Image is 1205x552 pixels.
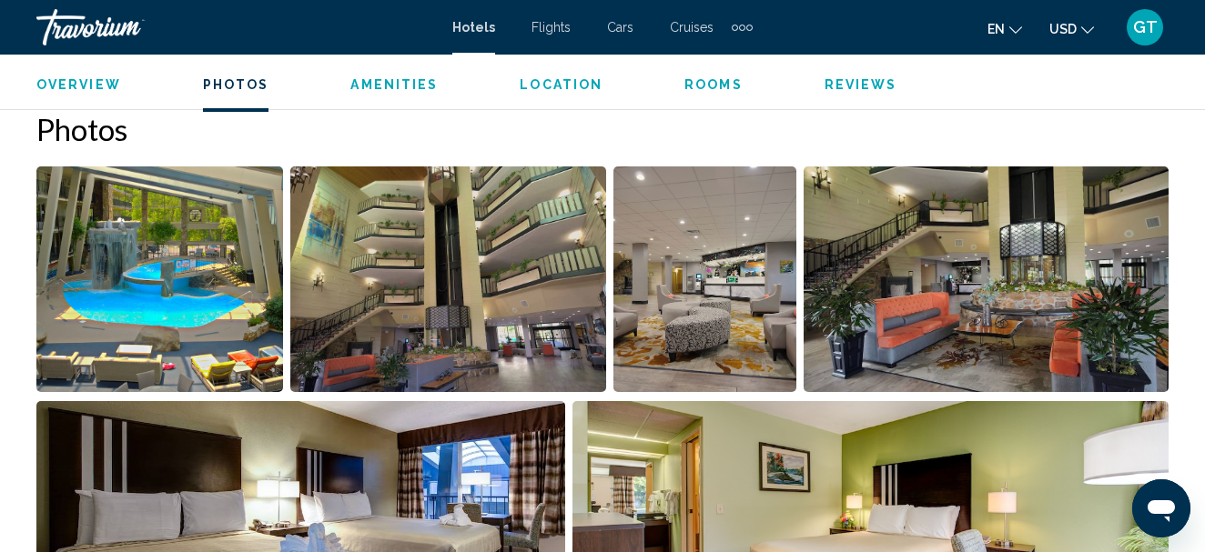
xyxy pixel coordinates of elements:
[520,76,602,93] button: Location
[732,13,753,42] button: Extra navigation items
[1049,15,1094,42] button: Change currency
[203,76,269,93] button: Photos
[825,77,897,92] span: Reviews
[36,9,434,45] a: Travorium
[607,20,633,35] a: Cars
[1133,18,1158,36] span: GT
[1132,479,1190,537] iframe: Button to launch messaging window
[684,77,743,92] span: Rooms
[36,166,283,393] button: Open full-screen image slider
[532,20,571,35] a: Flights
[613,166,796,393] button: Open full-screen image slider
[1049,22,1077,36] span: USD
[36,111,1169,147] h2: Photos
[520,77,602,92] span: Location
[290,166,605,393] button: Open full-screen image slider
[452,20,495,35] a: Hotels
[1121,8,1169,46] button: User Menu
[684,76,743,93] button: Rooms
[804,166,1169,393] button: Open full-screen image slider
[350,76,438,93] button: Amenities
[987,22,1005,36] span: en
[987,15,1022,42] button: Change language
[350,77,438,92] span: Amenities
[203,77,269,92] span: Photos
[36,77,121,92] span: Overview
[825,76,897,93] button: Reviews
[36,76,121,93] button: Overview
[670,20,714,35] a: Cruises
